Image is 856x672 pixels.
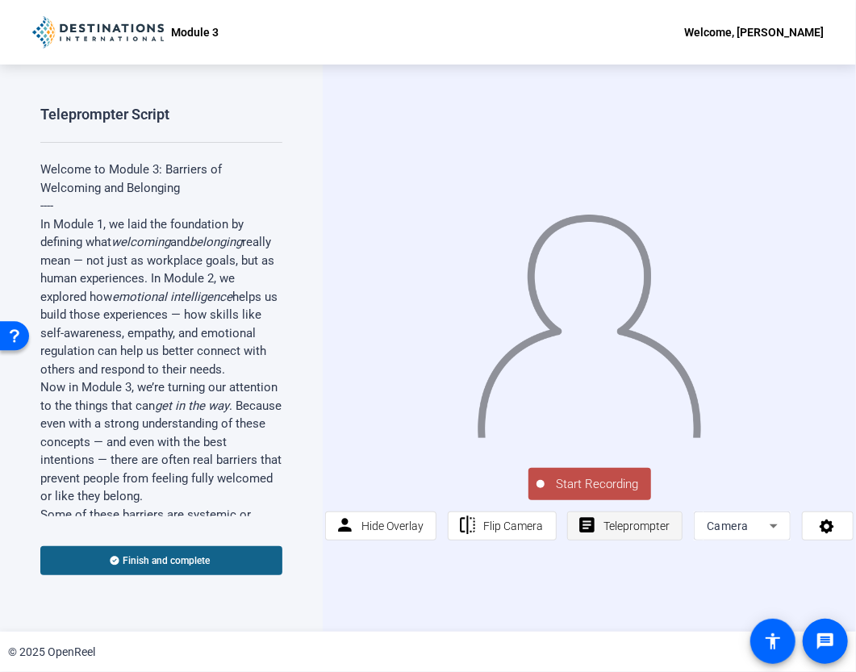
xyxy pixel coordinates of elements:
span: Teleprompter [603,520,670,532]
span: Hide Overlay [361,520,424,532]
button: Hide Overlay [325,511,436,541]
em: welcoming [111,235,170,249]
p: In Module 1, we laid the foundation by defining what and really mean — not just as workplace goal... [40,215,282,379]
button: Finish and complete [40,546,282,575]
span: Finish and complete [123,554,211,567]
mat-icon: person [335,515,355,536]
p: Now in Module 3, we’re turning our attention to the things that can . Because even with a strong ... [40,378,282,506]
span: Start Recording [545,475,651,494]
mat-icon: flip [457,515,478,536]
mat-icon: message [816,632,835,651]
em: belonging [190,235,242,249]
mat-icon: accessibility [763,632,783,651]
div: © 2025 OpenReel [8,644,95,661]
span: Flip Camera [484,520,544,532]
span: Camera [707,520,749,532]
mat-icon: article [577,515,597,536]
em: emotional intelligence [112,290,232,304]
p: Some of these barriers are systemic or structural. Others are personal or cultural. And sometimes... [40,506,282,578]
p: Module 3 [172,23,219,42]
p: Welcome to Module 3: Barriers of Welcoming and Belonging [40,161,282,197]
img: overlay [475,200,704,437]
button: Start Recording [528,468,651,500]
button: Flip Camera [448,511,557,541]
button: Teleprompter [567,511,683,541]
div: Teleprompter Script [40,105,169,124]
img: OpenReel logo [32,16,164,48]
p: ---- [40,197,282,215]
div: Welcome, [PERSON_NAME] [684,23,824,42]
em: get in the way [155,399,229,413]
